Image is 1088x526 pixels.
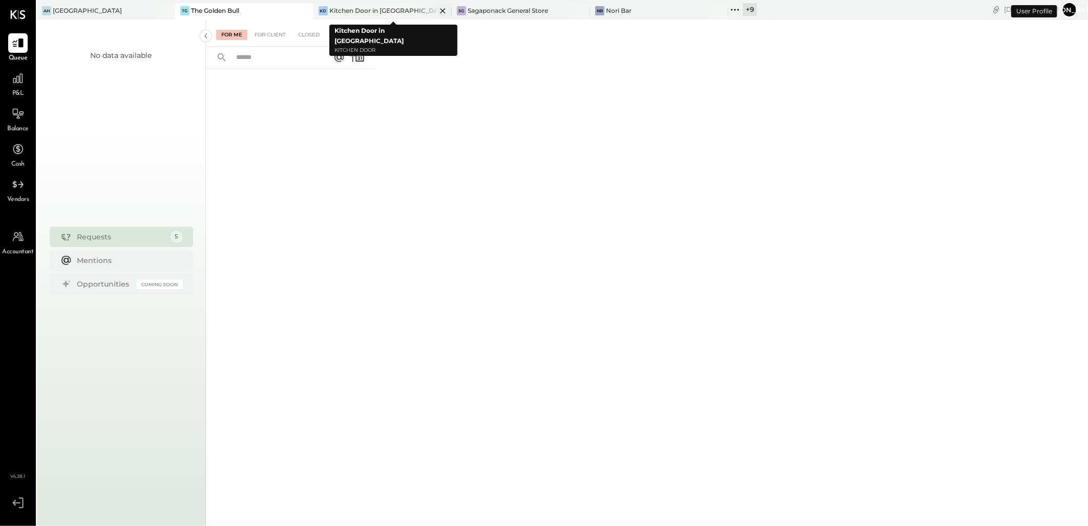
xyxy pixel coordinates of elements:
button: [PERSON_NAME] [1061,2,1078,18]
div: Mentions [77,255,178,266]
a: Queue [1,33,35,63]
div: Sagaponack General Store [468,6,548,15]
div: Requests [77,232,165,242]
div: SG [457,6,466,15]
div: Nori Bar [606,6,632,15]
div: No data available [91,50,152,60]
div: User Profile [1011,5,1057,17]
div: For Client [249,30,291,40]
div: [GEOGRAPHIC_DATA] [53,6,122,15]
span: Accountant [3,248,34,257]
div: AH [42,6,51,15]
span: Cash [11,160,25,169]
div: TG [180,6,190,15]
p: Kitchen Door [334,46,452,55]
span: P&L [12,89,24,98]
div: Closed [293,30,325,40]
div: For Me [216,30,247,40]
span: Queue [9,54,28,63]
b: Kitchen Door in [GEOGRAPHIC_DATA] [334,27,404,45]
div: copy link [991,4,1001,15]
div: [DATE] [1004,5,1059,14]
div: Kitchen Door in [GEOGRAPHIC_DATA] [329,6,436,15]
a: Balance [1,104,35,134]
span: Balance [7,125,29,134]
span: Vendors [7,195,29,205]
a: Vendors [1,175,35,205]
div: NB [595,6,604,15]
div: Opportunities [77,279,132,289]
div: 5 [171,231,183,243]
div: The Golden Bull [191,6,239,15]
a: P&L [1,69,35,98]
div: + 9 [743,3,757,16]
a: Cash [1,139,35,169]
a: Accountant [1,227,35,257]
div: Coming Soon [137,279,183,289]
div: KD [319,6,328,15]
